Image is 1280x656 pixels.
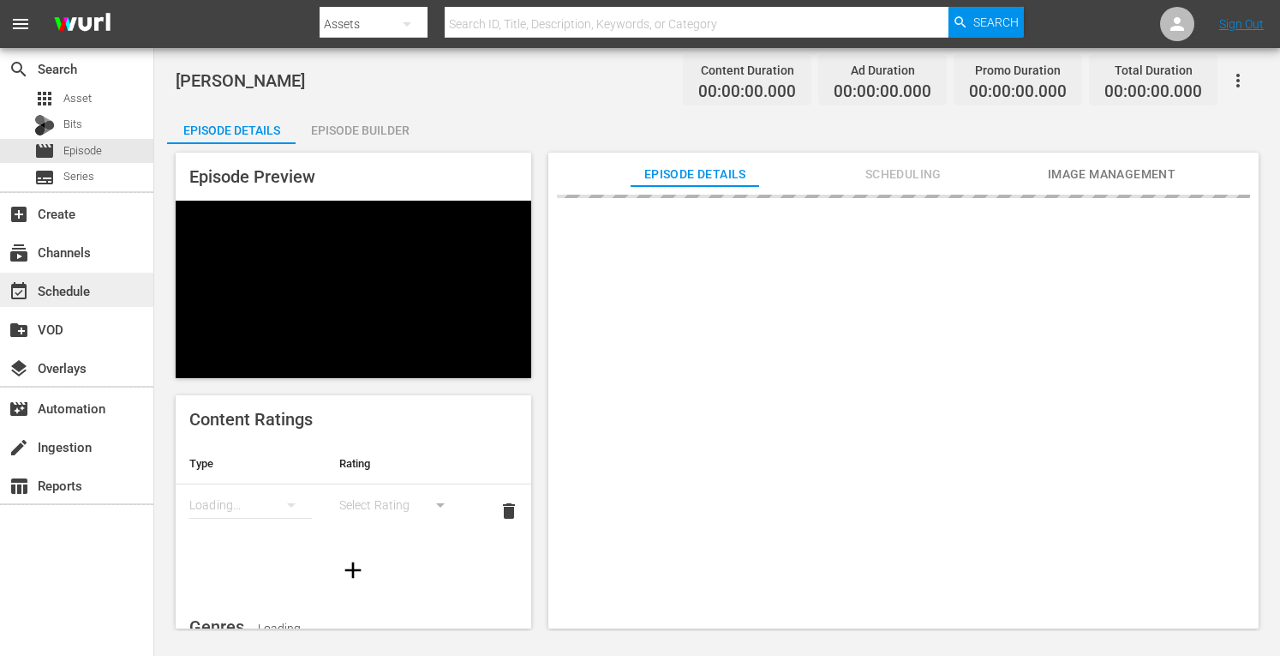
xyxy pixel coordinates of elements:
[1047,164,1175,185] span: Image Management
[969,82,1067,102] span: 00:00:00.000
[631,164,759,185] span: Episode Details
[1219,17,1264,31] a: Sign Out
[834,58,931,82] div: Ad Duration
[34,88,55,109] span: Asset
[41,4,123,45] img: ans4CAIJ8jUAAAAAAAAAAAAAAAAAAAAAAAAgQb4GAAAAAAAAAAAAAAAAAAAAAAAAJMjXAAAAAAAAAAAAAAAAAAAAAAAAgAT5G...
[189,409,313,430] span: Content Ratings
[296,110,424,144] button: Episode Builder
[969,58,1067,82] div: Promo Duration
[9,476,29,497] span: Reports
[1104,58,1202,82] div: Total Duration
[189,166,315,187] span: Episode Preview
[167,110,296,144] button: Episode Details
[10,14,31,34] span: menu
[9,320,29,340] span: VOD
[1104,82,1202,102] span: 00:00:00.000
[63,168,94,185] span: Series
[9,243,29,263] span: Channels
[9,437,29,458] span: Ingestion
[63,90,92,107] span: Asset
[9,59,29,80] span: Search
[9,399,29,419] span: Automation
[9,358,29,379] span: Overlays
[176,443,326,484] th: Type
[834,82,931,102] span: 00:00:00.000
[176,443,531,538] table: simple table
[34,167,55,188] span: Series
[973,7,1019,38] span: Search
[9,204,29,225] span: Create
[488,490,529,532] button: delete
[63,116,82,133] span: Bits
[698,82,796,102] span: 00:00:00.000
[839,164,967,185] span: Scheduling
[296,110,424,151] div: Episode Builder
[499,501,519,521] span: delete
[63,142,102,159] span: Episode
[189,617,244,637] span: Genres
[34,115,55,135] div: Bits
[167,110,296,151] div: Episode Details
[258,622,306,635] span: Loading..
[326,443,476,484] th: Rating
[698,58,796,82] div: Content Duration
[34,141,55,161] span: Episode
[948,7,1024,38] button: Search
[9,281,29,302] span: Schedule
[176,70,305,91] span: [PERSON_NAME]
